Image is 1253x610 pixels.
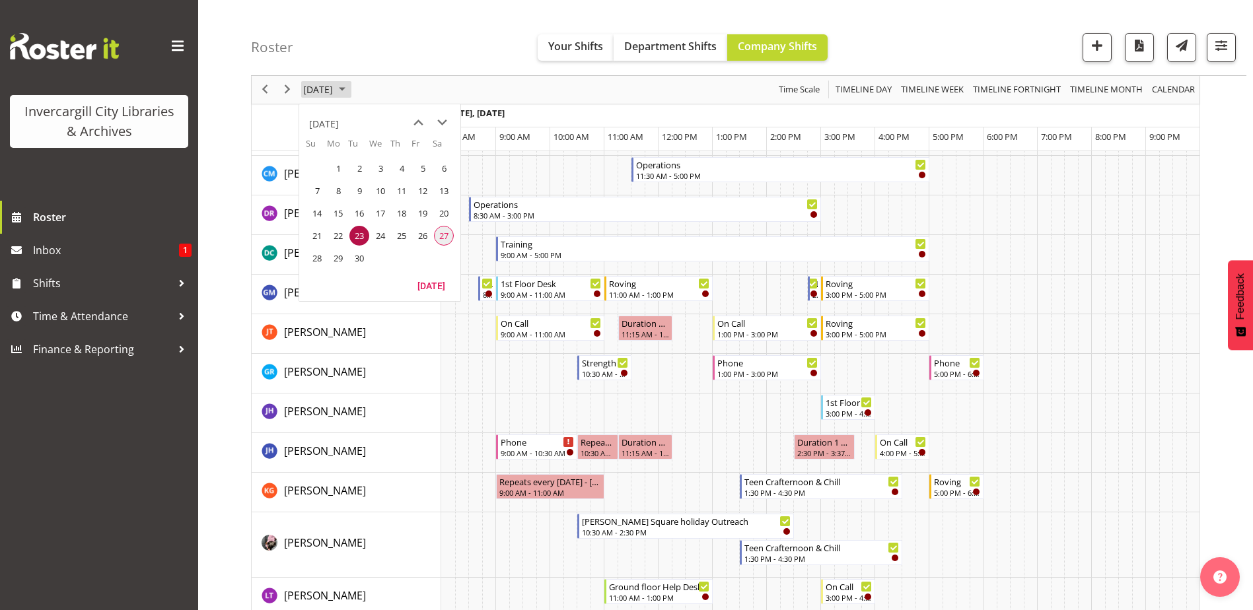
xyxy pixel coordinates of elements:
a: [PERSON_NAME] [284,166,366,182]
th: Sa [433,137,454,157]
div: Phone [717,356,818,369]
span: [PERSON_NAME] [284,166,366,181]
span: Finance & Reporting [33,339,172,359]
a: [PERSON_NAME] [284,483,366,498]
span: Tuesday, September 30, 2025 [349,248,369,268]
div: Lyndsay Tautari"s event - Ground floor Help Desk Begin From Tuesday, September 23, 2025 at 11:00:... [604,579,713,604]
span: Your Shifts [548,39,603,53]
div: Glen Tomlinson"s event - On Call Begin From Tuesday, September 23, 2025 at 1:00:00 PM GMT+12:00 E... [713,316,821,341]
div: 11:00 AM - 1:00 PM [609,289,709,300]
div: Roving [934,475,980,488]
span: Thursday, September 25, 2025 [392,226,412,246]
span: Thursday, September 18, 2025 [392,203,412,223]
span: Monday, September 1, 2025 [328,158,348,178]
th: Mo [327,137,348,157]
td: Katie Greene resource [252,473,441,512]
div: On Call [717,316,818,329]
span: 10:00 AM [554,131,589,143]
div: Katie Greene"s event - Teen Crafternoon & Chill Begin From Tuesday, September 23, 2025 at 1:30:00... [740,474,902,499]
td: Cindy Mulrooney resource [252,156,441,195]
span: Monday, September 8, 2025 [328,181,348,201]
span: 1 [179,244,192,257]
span: calendar [1151,82,1196,98]
span: [PERSON_NAME] [284,483,366,498]
button: Today [409,276,454,294]
div: Newspapers [483,277,493,290]
span: Timeline Week [900,82,965,98]
div: Duration 1 hours - [PERSON_NAME] [622,316,669,329]
img: Rosterit website logo [10,33,119,59]
div: September 23, 2025 [299,76,353,104]
button: Month [1150,82,1198,98]
div: Invercargill City Libraries & Archives [23,102,175,141]
span: 5:00 PM [933,131,964,143]
span: [DATE], [DATE] [445,107,505,119]
a: [PERSON_NAME] [284,285,366,300]
div: Glen Tomlinson"s event - Duration 1 hours - Glen Tomlinson Begin From Tuesday, September 23, 2025... [618,316,672,341]
div: 9:00 AM - 10:30 AM [501,448,574,458]
div: Katie Greene"s event - Roving Begin From Tuesday, September 23, 2025 at 5:00:00 PM GMT+12:00 Ends... [929,474,984,499]
div: 5:00 PM - 6:00 PM [934,368,980,379]
div: Operations [636,158,926,171]
span: Feedback [1235,273,1246,320]
div: Operations [474,197,818,211]
td: Donald Cunningham resource [252,235,441,275]
div: 11:00 AM - 1:00 PM [609,592,709,603]
div: Phone [501,435,574,448]
div: Jillian Hunter"s event - Duration 1 hours - Jillian Hunter Begin From Tuesday, September 23, 2025... [618,434,672,459]
span: Saturday, September 13, 2025 [434,181,454,201]
span: 8:00 PM [1095,131,1126,143]
div: Gabriel McKay Smith"s event - Roving Begin From Tuesday, September 23, 2025 at 3:00:00 PM GMT+12:... [821,276,929,301]
span: Inbox [33,240,179,260]
div: 8:40 AM - 9:00 AM [483,289,493,300]
span: Tuesday, September 2, 2025 [349,158,369,178]
div: 9:00 AM - 11:00 AM [501,289,601,300]
button: Your Shifts [538,34,614,61]
div: 10:30 AM - 11:15 AM [581,448,615,458]
button: next month [430,111,454,135]
span: Shifts [33,273,172,293]
th: Fr [412,137,433,157]
td: Glen Tomlinson resource [252,314,441,354]
span: [PERSON_NAME] [284,535,366,550]
div: Gabriel McKay Smith"s event - Newspapers Begin From Tuesday, September 23, 2025 at 8:40:00 AM GMT... [478,276,496,301]
span: Time & Attendance [33,306,172,326]
div: Phone [934,356,980,369]
span: Wednesday, September 24, 2025 [371,226,390,246]
div: 2:45 PM - 3:00 PM [812,289,818,300]
div: Gabriel McKay Smith"s event - Roving Begin From Tuesday, September 23, 2025 at 11:00:00 AM GMT+12... [604,276,713,301]
span: Time Scale [777,82,821,98]
button: Download a PDF of the roster for the current day [1125,33,1154,62]
a: [PERSON_NAME] [284,364,366,380]
div: Keyu Chen"s event - Teen Crafternoon & Chill Begin From Tuesday, September 23, 2025 at 1:30:00 PM... [740,540,902,565]
a: [PERSON_NAME] [284,403,366,419]
a: [PERSON_NAME] [284,245,366,261]
div: 11:15 AM - 12:15 PM [622,329,669,339]
div: 1:30 PM - 4:30 PM [744,487,899,498]
span: [PERSON_NAME] [284,246,366,260]
div: 3:00 PM - 5:00 PM [826,289,926,300]
span: 2:00 PM [770,131,801,143]
button: Department Shifts [614,34,727,61]
span: Monday, September 22, 2025 [328,226,348,246]
div: 1st Floor Desk [501,277,601,290]
div: Cindy Mulrooney"s event - Operations Begin From Tuesday, September 23, 2025 at 11:30:00 AM GMT+12... [631,157,929,182]
div: Grace Roscoe-Squires"s event - Phone Begin From Tuesday, September 23, 2025 at 5:00:00 PM GMT+12:... [929,355,984,380]
div: title [309,111,339,137]
span: 9:00 PM [1149,131,1180,143]
td: Jill Harpur resource [252,393,441,433]
div: Glen Tomlinson"s event - Roving Begin From Tuesday, September 23, 2025 at 3:00:00 PM GMT+12:00 En... [821,316,929,341]
button: Timeline Day [834,82,894,98]
a: [PERSON_NAME] [284,443,366,459]
span: Wednesday, September 17, 2025 [371,203,390,223]
span: Timeline Fortnight [972,82,1062,98]
div: previous period [254,76,276,104]
div: 4:00 PM - 5:00 PM [880,448,926,458]
div: 1:00 PM - 3:00 PM [717,329,818,339]
span: 7:00 PM [1041,131,1072,143]
th: We [369,137,390,157]
div: Grace Roscoe-Squires"s event - Phone Begin From Tuesday, September 23, 2025 at 1:00:00 PM GMT+12:... [713,355,821,380]
span: [PERSON_NAME] [284,206,366,220]
div: next period [276,76,299,104]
